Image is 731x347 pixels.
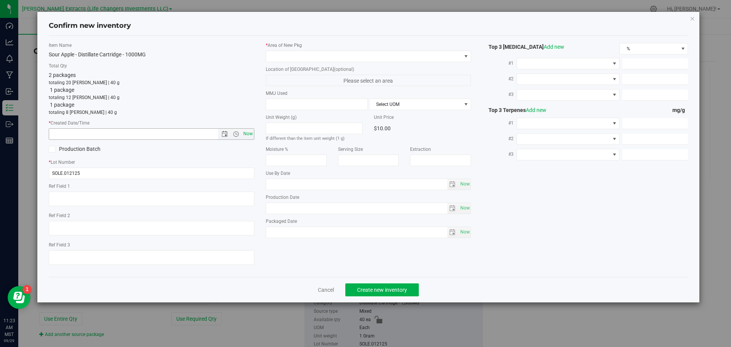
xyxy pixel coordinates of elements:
label: Production Batch [49,145,146,153]
label: #1 [482,56,517,70]
label: Unit Price [374,114,471,121]
label: Ref Field 1 [49,183,254,190]
span: 2 packages [49,72,76,78]
p: totaling 8 [PERSON_NAME] | 40 g [49,109,254,116]
span: Set Current date [458,227,471,238]
span: Open the date view [218,131,231,137]
a: Add new [544,44,564,50]
h4: Confirm new inventory [49,21,131,31]
label: Total Qty [49,62,254,69]
span: NO DATA FOUND [517,118,619,129]
label: Packaged Date [266,218,471,225]
div: $10.00 [374,123,471,134]
span: NO DATA FOUND [517,89,619,101]
span: Create new inventory [357,287,407,293]
iframe: Resource center unread badge [22,285,32,294]
span: 1 package [50,87,74,93]
span: NO DATA FOUND [517,58,619,69]
p: totaling 12 [PERSON_NAME] | 40 g [49,94,254,101]
label: #2 [482,72,517,86]
label: Production Date [266,194,471,201]
span: Set Current date [458,203,471,214]
span: select [458,203,471,214]
label: Use By Date [266,170,471,177]
div: Sour Apple - Distillate Cartridge - 1000MG [49,51,254,59]
span: % [620,43,678,54]
label: #1 [482,116,517,130]
label: #2 [482,132,517,146]
label: Extraction [410,146,471,153]
label: Unit Weight (g) [266,114,363,121]
span: 1 package [50,102,74,108]
label: Item Name [49,42,254,49]
span: Set Current date [241,128,254,139]
label: MMJ Used [266,90,471,97]
label: #3 [482,147,517,161]
span: Open the time view [229,131,242,137]
span: Top 3 [MEDICAL_DATA] [482,44,564,50]
label: Serving Size [338,146,399,153]
span: select [447,203,458,214]
span: mg/g [672,107,688,113]
label: Area of New Pkg [266,42,471,49]
span: select [458,227,471,238]
label: Ref Field 3 [49,241,254,248]
small: If different than the item unit weight (1 g) [266,136,345,141]
span: NO DATA FOUND [517,74,619,85]
span: Select UOM [369,99,461,110]
label: Location of [GEOGRAPHIC_DATA] [266,66,471,73]
label: Created Date/Time [49,120,254,126]
span: Please select an area [266,75,471,86]
label: Moisture % [266,146,327,153]
a: Add new [526,107,546,113]
a: Cancel [318,286,334,294]
span: select [447,227,458,238]
span: NO DATA FOUND [517,149,619,160]
label: Ref Field 2 [49,212,254,219]
span: NO DATA FOUND [517,133,619,145]
iframe: Resource center [8,286,30,309]
span: Top 3 Terpenes [482,107,546,113]
p: totaling 20 [PERSON_NAME] | 40 g [49,79,254,86]
button: Create new inventory [345,283,419,296]
span: (optional) [334,67,354,72]
label: #3 [482,88,517,101]
span: select [458,179,471,190]
label: Lot Number [49,159,254,166]
span: select [447,179,458,190]
span: Set Current date [458,179,471,190]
